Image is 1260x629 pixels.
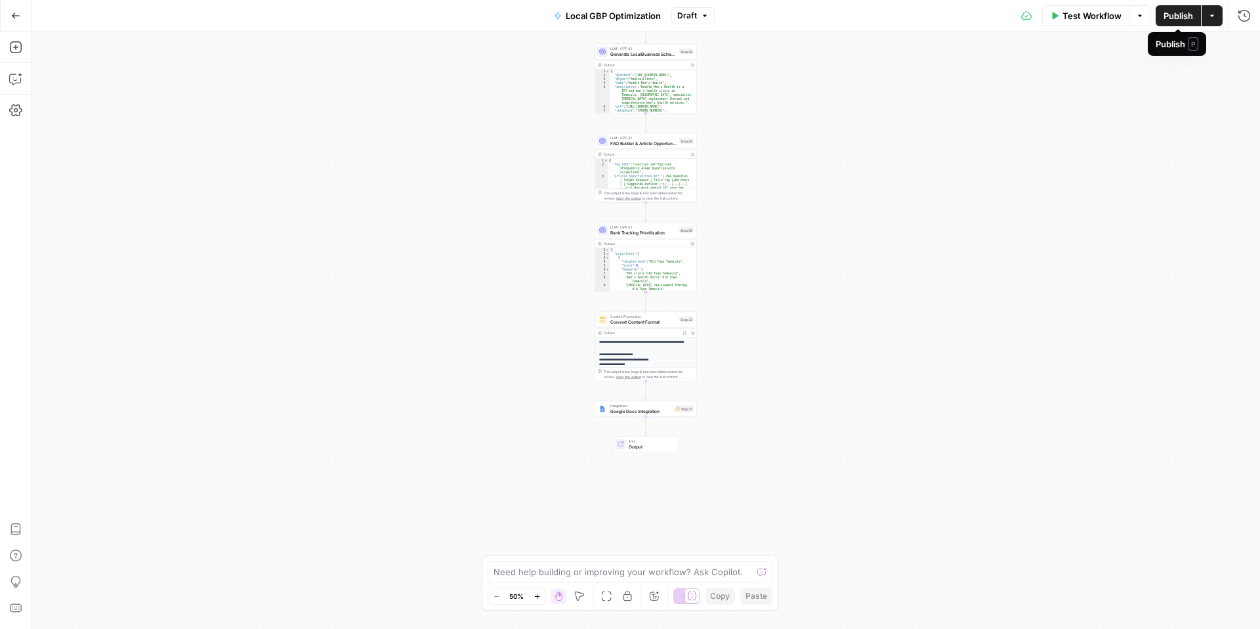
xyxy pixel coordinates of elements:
[595,77,610,81] div: 3
[595,175,608,316] div: 3
[604,369,694,380] div: This output is too large & has been abbreviated for review. to view the full content.
[595,401,697,417] div: IntegrationGoogle Docs IntegrationStep 31
[645,114,647,133] g: Edge from step_28 to step_29
[610,140,677,146] span: FAQ Builder & Article Opportunities
[606,252,610,256] span: Toggle code folding, rows 2 through 59
[595,105,610,109] div: 6
[606,256,610,260] span: Toggle code folding, rows 3 through 16
[645,292,647,311] g: Edge from step_30 to step_32
[604,241,686,246] div: Output
[595,85,610,105] div: 5
[566,9,661,22] span: Local GBP Optimization
[606,268,610,272] span: Toggle code folding, rows 6 through 10
[616,375,641,379] span: Copy the output
[679,316,694,322] div: Step 32
[604,190,694,201] div: This output is too large & has been abbreviated for review. to view the full content.
[606,70,610,74] span: Toggle code folding, rows 1 through 37
[604,330,679,336] div: Output
[595,260,610,264] div: 4
[610,229,677,236] span: Rank Tracking Prioritization
[595,109,610,113] div: 7
[595,163,608,175] div: 2
[595,272,610,276] div: 7
[645,203,647,222] g: Edge from step_29 to step_30
[610,46,677,51] span: LLM · GPT-4.1
[610,51,677,57] span: Generate LocalBusiness Schema
[610,318,677,325] span: Convert Content Format
[1164,9,1193,22] span: Publish
[595,276,610,284] div: 8
[675,406,694,412] div: Step 31
[604,62,686,68] div: Output
[679,138,694,144] div: Step 29
[1156,37,1198,51] div: Publish
[1188,37,1198,51] span: P
[595,133,697,203] div: LLM · GPT-4.1FAQ Builder & Article OpportunitiesStep 29Output{ "faq_html":"<section id='faq'><h2 ...
[599,316,606,323] img: o3r9yhbrn24ooq0tey3lueqptmfj
[595,252,610,256] div: 2
[679,49,694,54] div: Step 28
[595,284,610,292] div: 9
[616,196,641,200] span: Copy the output
[595,159,608,163] div: 1
[509,591,524,601] span: 50%
[610,403,672,408] span: Integration
[710,590,730,602] span: Copy
[671,7,715,24] button: Draft
[595,81,610,85] div: 4
[610,135,677,141] span: LLM · GPT-4.1
[645,24,647,43] g: Edge from step_27 to step_28
[604,159,608,163] span: Toggle code folding, rows 1 through 4
[645,381,647,401] g: Edge from step_32 to step_31
[679,227,694,233] div: Step 30
[745,590,767,602] span: Paste
[595,264,610,268] div: 5
[629,443,673,450] span: Output
[546,5,669,26] button: Local GBP Optimization
[595,292,610,295] div: 10
[606,248,610,252] span: Toggle code folding, rows 1 through 61
[595,74,610,77] div: 2
[595,437,697,452] div: EndOutput
[595,44,697,114] div: LLM · GPT-4.1Generate LocalBusiness SchemaStep 28Output{ "@context":"[URL][DOMAIN_NAME]", "@type"...
[595,256,610,260] div: 3
[629,439,673,444] span: End
[1156,5,1201,26] button: Publish
[604,152,686,157] div: Output
[677,10,697,22] span: Draft
[595,70,610,74] div: 1
[740,588,772,605] button: Paste
[595,223,697,292] div: LLM · GPT-4.1Rank Tracking PrioritizationStep 30Output{ "priorities":[ { "neighborhood":"Old Town...
[610,225,677,230] span: LLM · GPT-4.1
[1062,9,1122,22] span: Test Workflow
[606,113,610,117] span: Toggle code folding, rows 8 through 15
[645,417,647,436] g: Edge from step_31 to end
[599,406,606,412] img: Instagram%20post%20-%201%201.png
[595,113,610,117] div: 8
[705,588,735,605] button: Copy
[595,248,610,252] div: 1
[610,314,677,319] span: Content Processing
[595,268,610,272] div: 6
[1042,5,1129,26] button: Test Workflow
[610,408,672,414] span: Google Docs Integration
